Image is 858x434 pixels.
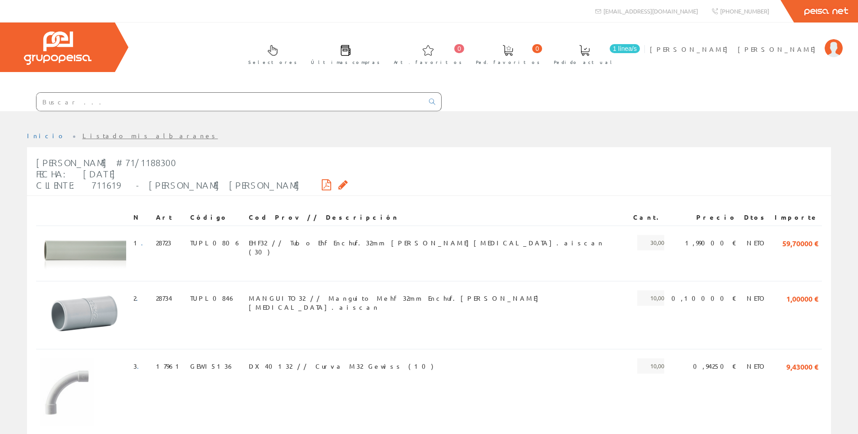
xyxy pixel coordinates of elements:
a: . [137,362,145,370]
span: 0 [532,44,542,53]
span: 59,70000 € [782,235,818,250]
a: [PERSON_NAME] [PERSON_NAME] [650,37,843,46]
span: 1,99000 € [685,235,737,250]
input: Buscar ... [37,93,424,111]
th: Art [152,209,187,226]
span: 1,00000 € [786,290,818,306]
a: Listado mis albaranes [82,131,218,140]
span: 0,94250 € [693,358,737,374]
span: DX40132 // Curva M32 Gewiss (10) [249,358,434,374]
span: Ped. favoritos [476,58,540,67]
img: Foto artículo (192x109.28571428571) [40,290,126,339]
a: Selectores [239,37,301,70]
span: 17961 [156,358,183,374]
span: [EMAIL_ADDRESS][DOMAIN_NAME] [603,7,698,15]
img: Foto artículo (120.39473684211x150) [40,358,94,426]
span: 10,00 [637,358,664,374]
span: Pedido actual [554,58,615,67]
span: EHF32 // Tubo Ehf Enchuf.32mm [PERSON_NAME][MEDICAL_DATA].aiscan (30) [249,235,626,250]
i: Solicitar por email copia firmada [338,181,348,188]
th: Importe [771,209,822,226]
span: 28723 [156,235,171,250]
th: N [130,209,152,226]
span: 9,43000 € [786,358,818,374]
span: [PERSON_NAME] [PERSON_NAME] [650,45,820,54]
span: [PERSON_NAME] #71/1188300 Fecha: [DATE] Cliente: 711619 - [PERSON_NAME] [PERSON_NAME] [36,157,300,190]
span: 2 [133,290,144,306]
span: Últimas compras [311,58,380,67]
span: MANGUITO32 // Manguito Mehf 32mm Enchuf.[PERSON_NAME][MEDICAL_DATA].aiscan [249,290,626,306]
a: 1 línea/s Pedido actual [545,37,642,70]
span: 28734 [156,290,172,306]
th: Cant. [630,209,668,226]
span: 3 [133,358,145,374]
a: . [136,294,144,302]
span: TUPL0846 [190,290,236,306]
img: Grupo Peisa [24,32,91,65]
span: 1 línea/s [610,44,640,53]
th: Dtos [740,209,771,226]
i: Descargar PDF [322,181,331,188]
span: Art. favoritos [394,58,462,67]
a: Inicio [27,131,65,140]
span: 0 [454,44,464,53]
th: Precio [668,209,740,226]
span: Selectores [248,58,297,67]
span: TUPL0806 [190,235,242,250]
th: Cod Prov // Descripción [245,209,630,226]
span: [PHONE_NUMBER] [720,7,769,15]
span: NETO [747,358,767,374]
a: . [141,239,149,247]
span: 30,00 [637,235,664,250]
a: Últimas compras [302,37,384,70]
span: 1 [133,235,149,250]
span: 0,10000 € [671,290,737,306]
th: Código [187,209,245,226]
span: NETO [747,235,767,250]
span: 10,00 [637,290,664,306]
span: GEWI5136 [190,358,234,374]
img: Foto artículo (192x82.285714285714) [40,235,126,272]
span: NETO [747,290,767,306]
